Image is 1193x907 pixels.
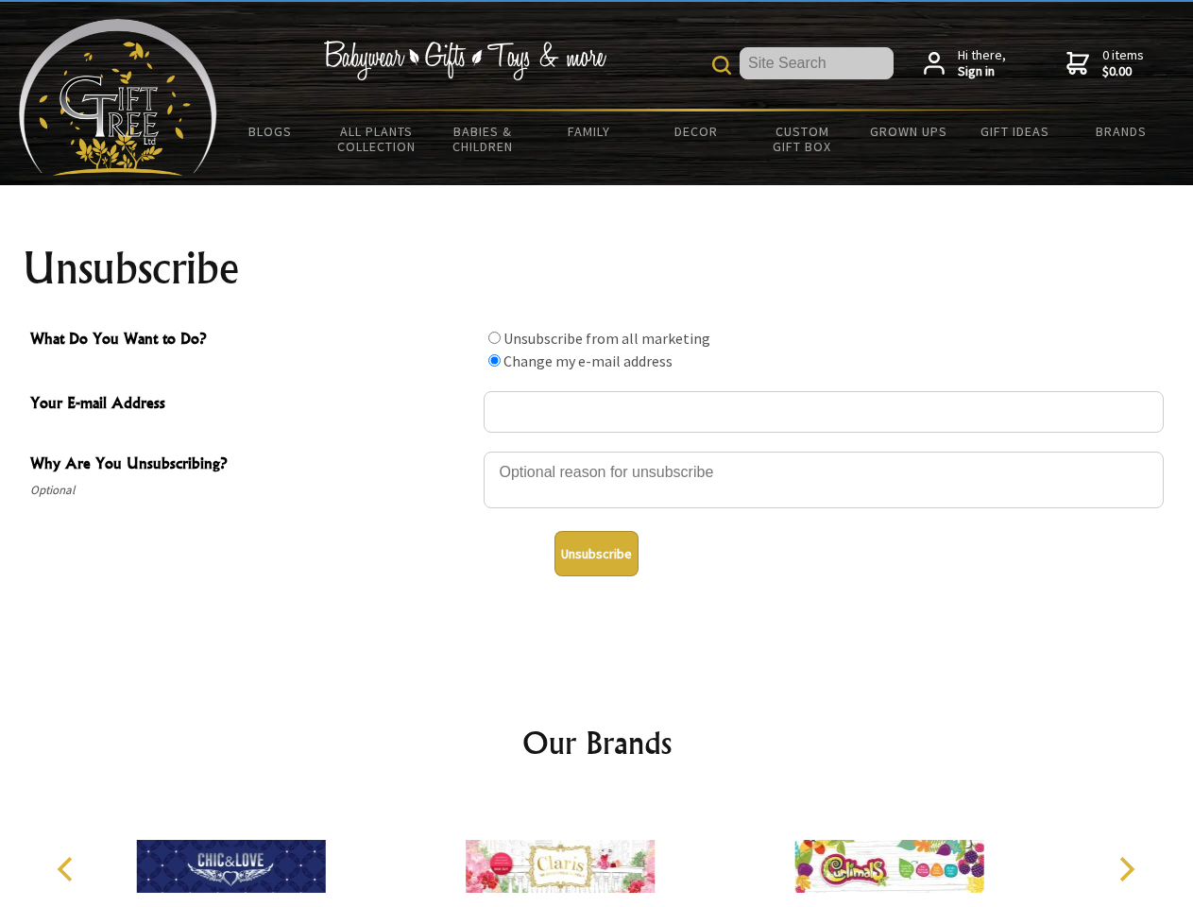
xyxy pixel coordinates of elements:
[958,63,1006,80] strong: Sign in
[1102,46,1144,80] span: 0 items
[23,246,1171,291] h1: Unsubscribe
[855,111,962,151] a: Grown Ups
[642,111,749,151] a: Decor
[19,19,217,176] img: Babyware - Gifts - Toys and more...
[484,391,1164,433] input: Your E-mail Address
[324,111,431,166] a: All Plants Collection
[488,354,501,367] input: What Do You Want to Do?
[38,720,1156,765] h2: Our Brands
[484,452,1164,508] textarea: Why Are You Unsubscribing?
[1066,47,1144,80] a: 0 items$0.00
[30,452,474,479] span: Why Are You Unsubscribing?
[488,332,501,344] input: What Do You Want to Do?
[217,111,324,151] a: BLOGS
[323,41,606,80] img: Babywear - Gifts - Toys & more
[749,111,856,166] a: Custom Gift Box
[712,56,731,75] img: product search
[924,47,1006,80] a: Hi there,Sign in
[537,111,643,151] a: Family
[30,391,474,419] span: Your E-mail Address
[1068,111,1175,151] a: Brands
[430,111,537,166] a: Babies & Children
[740,47,894,79] input: Site Search
[962,111,1068,151] a: Gift Ideas
[30,479,474,502] span: Optional
[1105,848,1147,890] button: Next
[1102,63,1144,80] strong: $0.00
[554,531,639,576] button: Unsubscribe
[958,47,1006,80] span: Hi there,
[503,351,673,370] label: Change my e-mail address
[47,848,89,890] button: Previous
[503,329,710,348] label: Unsubscribe from all marketing
[30,327,474,354] span: What Do You Want to Do?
